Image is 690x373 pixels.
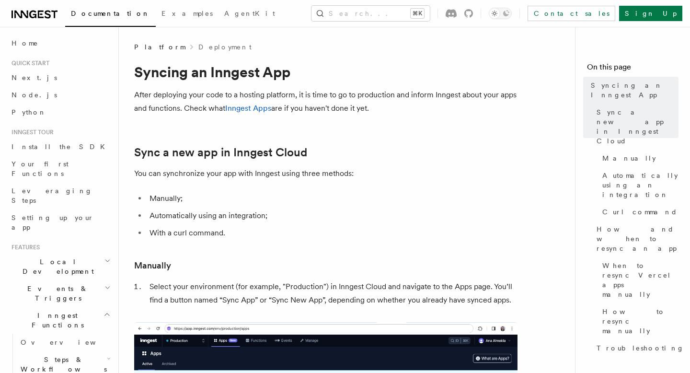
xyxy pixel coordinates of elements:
span: Troubleshooting [597,343,684,353]
li: With a curl command. [147,226,517,240]
span: Python [11,108,46,116]
a: Install the SDK [8,138,113,155]
a: Leveraging Steps [8,182,113,209]
button: Toggle dark mode [489,8,512,19]
a: Documentation [65,3,156,27]
h4: On this page [587,61,678,77]
span: Documentation [71,10,150,17]
span: AgentKit [224,10,275,17]
button: Inngest Functions [8,307,113,334]
a: Next.js [8,69,113,86]
span: Quick start [8,59,49,67]
a: Examples [156,3,218,26]
a: When to resync Vercel apps manually [598,257,678,303]
span: Platform [134,42,185,52]
a: Deployment [198,42,252,52]
a: Sync a new app in Inngest Cloud [134,146,307,159]
span: Features [8,244,40,251]
a: How and when to resync an app [593,221,678,257]
span: How to resync manually [602,307,678,336]
span: Overview [21,338,119,346]
li: Manually; [147,192,517,205]
p: You can synchronize your app with Inngest using three methods: [134,167,517,180]
a: Manually [598,150,678,167]
span: Examples [161,10,213,17]
a: Inngest Apps [225,104,271,113]
li: Select your environment (for example, "Production") in Inngest Cloud and navigate to the Apps pag... [147,280,517,307]
span: Curl command [602,207,678,217]
span: Home [11,38,38,48]
span: How and when to resync an app [597,224,678,253]
p: After deploying your code to a hosting platform, it is time to go to production and inform Innges... [134,88,517,115]
a: How to resync manually [598,303,678,339]
a: Your first Functions [8,155,113,182]
span: Sync a new app in Inngest Cloud [597,107,678,146]
span: Leveraging Steps [11,187,92,204]
a: Overview [17,334,113,351]
a: Automatically using an integration [598,167,678,203]
span: Inngest Functions [8,311,103,330]
a: AgentKit [218,3,281,26]
span: Next.js [11,74,57,82]
span: Automatically using an integration [602,171,678,199]
span: Your first Functions [11,160,69,177]
button: Search...⌘K [311,6,430,21]
span: Install the SDK [11,143,111,151]
span: Events & Triggers [8,284,104,303]
li: Automatically using an integration; [147,209,517,222]
button: Local Development [8,253,113,280]
a: Sign Up [619,6,682,21]
a: Sync a new app in Inngest Cloud [593,104,678,150]
a: Node.js [8,86,113,104]
a: Setting up your app [8,209,113,236]
a: Curl command [598,203,678,221]
button: Events & Triggers [8,280,113,307]
span: Node.js [11,91,57,99]
span: Manually [602,153,656,163]
span: Setting up your app [11,214,94,231]
span: Local Development [8,257,104,276]
span: Inngest tour [8,128,54,136]
h1: Syncing an Inngest App [134,63,517,81]
span: When to resync Vercel apps manually [602,261,678,299]
a: Python [8,104,113,121]
kbd: ⌘K [411,9,424,18]
a: Manually [134,259,171,272]
a: Contact sales [528,6,615,21]
a: Home [8,35,113,52]
span: Syncing an Inngest App [591,81,678,100]
a: Troubleshooting [593,339,678,357]
a: Syncing an Inngest App [587,77,678,104]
